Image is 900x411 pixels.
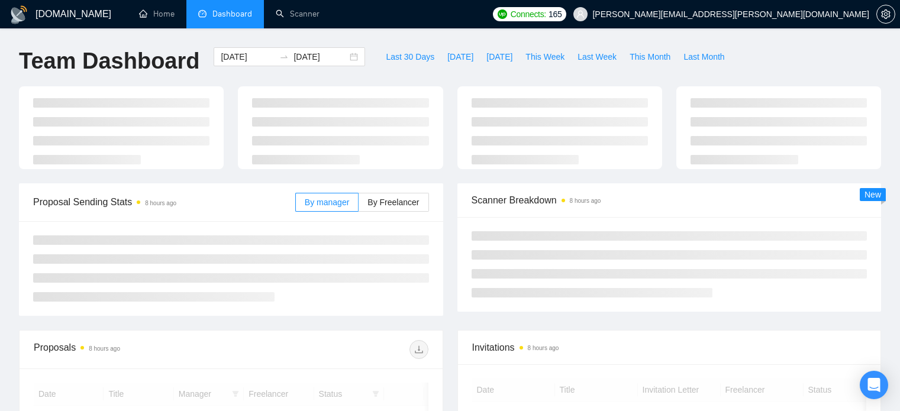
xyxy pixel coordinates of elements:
[279,52,289,62] span: swap-right
[34,340,231,359] div: Proposals
[877,9,895,19] span: setting
[145,200,176,206] time: 8 hours ago
[221,50,275,63] input: Start date
[480,47,519,66] button: [DATE]
[519,47,571,66] button: This Week
[305,198,349,207] span: By manager
[578,50,617,63] span: Last Week
[447,50,473,63] span: [DATE]
[441,47,480,66] button: [DATE]
[864,190,881,199] span: New
[9,5,28,24] img: logo
[677,47,731,66] button: Last Month
[386,50,434,63] span: Last 30 Days
[630,50,670,63] span: This Month
[293,50,347,63] input: End date
[19,47,199,75] h1: Team Dashboard
[570,198,601,204] time: 8 hours ago
[139,9,175,19] a: homeHome
[525,50,564,63] span: This Week
[576,10,585,18] span: user
[472,340,867,355] span: Invitations
[212,9,252,19] span: Dashboard
[198,9,207,18] span: dashboard
[860,371,888,399] div: Open Intercom Messenger
[549,8,562,21] span: 165
[89,345,120,352] time: 8 hours ago
[33,195,295,209] span: Proposal Sending Stats
[683,50,724,63] span: Last Month
[511,8,546,21] span: Connects:
[379,47,441,66] button: Last 30 Days
[276,9,320,19] a: searchScanner
[528,345,559,351] time: 8 hours ago
[498,9,507,19] img: upwork-logo.png
[279,52,289,62] span: to
[472,193,867,208] span: Scanner Breakdown
[367,198,419,207] span: By Freelancer
[876,9,895,19] a: setting
[876,5,895,24] button: setting
[623,47,677,66] button: This Month
[486,50,512,63] span: [DATE]
[571,47,623,66] button: Last Week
